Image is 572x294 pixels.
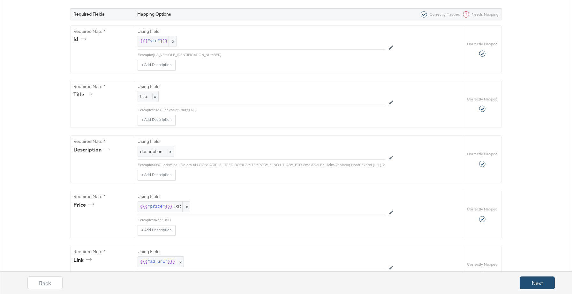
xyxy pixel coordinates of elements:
[73,11,104,17] strong: Required Fields
[182,202,190,212] span: x
[73,256,94,264] div: link
[73,201,96,209] div: price
[153,52,385,57] div: [US_VEHICLE_IDENTIFICATION_NUMBER]
[140,149,162,154] span: description
[138,194,385,200] label: Using Field:
[138,52,153,57] div: Example:
[27,276,63,289] button: Back
[73,138,132,144] label: Required Map: *
[73,91,95,98] div: title
[467,262,498,267] label: Correctly Mapped
[73,194,132,200] label: Required Map: *
[152,93,156,99] span: x
[140,259,147,265] span: {{{
[138,225,176,235] button: + Add Description
[138,115,176,125] button: + Add Description
[73,28,132,34] label: Required Map: *
[140,93,147,99] span: title
[418,11,460,18] div: Correctly Mapped
[168,259,175,265] span: }}}
[138,107,153,113] div: Example:
[147,38,160,44] span: "vin"
[73,84,132,90] label: Required Map: *
[138,217,153,223] div: Example:
[138,249,385,255] label: Using Field:
[138,138,385,144] label: Using Field:
[176,257,184,267] span: x
[138,84,385,90] label: Using Field:
[153,217,385,223] div: 34999 USD
[147,259,167,265] span: "ad_url"
[138,162,153,167] div: Example:
[467,97,498,102] label: Correctly Mapped
[160,38,167,44] span: }}}
[520,276,555,289] button: Next
[140,204,147,210] span: {{{
[73,36,89,43] div: id
[140,38,147,44] span: {{{
[138,60,176,70] button: + Add Description
[467,151,498,157] label: Correctly Mapped
[147,204,165,210] span: "price"
[467,207,498,212] label: Correctly Mapped
[165,204,172,210] span: }}}
[153,107,385,113] div: 2023 Chevrolet Blazer RS
[138,170,176,180] button: + Add Description
[137,11,171,17] strong: Mapping Options
[168,149,171,154] span: x
[73,249,132,255] label: Required Map: *
[460,11,499,18] div: Needs Mapping
[140,204,188,210] span: USD
[467,41,498,47] label: Correctly Mapped
[169,36,176,47] span: x
[73,146,112,153] div: description
[138,28,385,34] label: Using Field:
